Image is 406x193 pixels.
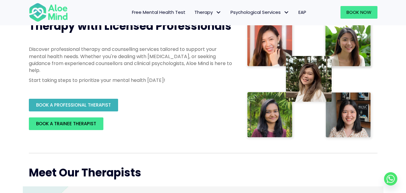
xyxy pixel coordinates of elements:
[127,6,190,19] a: Free Mental Health Test
[29,18,231,34] span: Therapy with Licensed Professionals
[230,9,289,15] span: Psychological Services
[194,9,221,15] span: Therapy
[36,102,111,108] span: BOOK A PROFESSIONAL THERAPIST
[340,6,377,19] a: Book Now
[29,46,233,74] p: Discover professional therapy and counselling services tailored to support your mental health nee...
[29,99,118,111] a: BOOK A PROFESSIONAL THERAPIST
[29,117,103,130] a: BOOK A TRAINEE THERAPIST
[36,120,96,127] span: BOOK A TRAINEE THERAPIST
[132,9,185,15] span: Free Mental Health Test
[282,8,291,17] span: Psychological Services: submenu
[214,8,223,17] span: Therapy: submenu
[384,172,397,185] a: Whatsapp
[298,9,306,15] span: EAP
[245,19,374,141] img: Therapist collage
[294,6,311,19] a: EAP
[190,6,226,19] a: TherapyTherapy: submenu
[76,6,311,19] nav: Menu
[29,2,68,22] img: Aloe mind Logo
[29,165,141,180] span: Meet Our Therapists
[346,9,371,15] span: Book Now
[29,77,233,84] p: Start taking steps to prioritize your mental health [DATE]!
[226,6,294,19] a: Psychological ServicesPsychological Services: submenu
